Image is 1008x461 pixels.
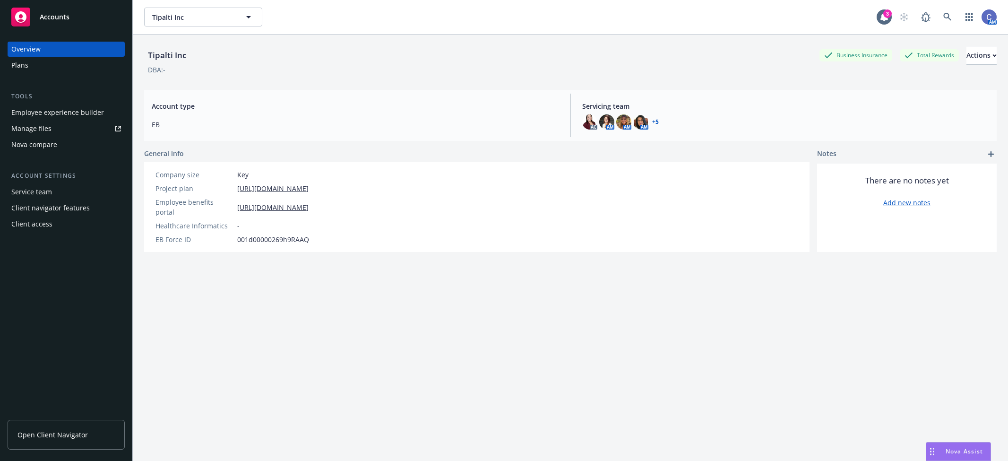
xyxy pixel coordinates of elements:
[8,42,125,57] a: Overview
[960,8,979,26] a: Switch app
[152,12,234,22] span: Tipalti Inc
[11,58,28,73] div: Plans
[152,101,559,111] span: Account type
[8,92,125,101] div: Tools
[883,198,930,208] a: Add new notes
[946,447,983,455] span: Nova Assist
[237,235,309,244] span: 001d00000269h9RAAQ
[895,8,913,26] a: Start snowing
[819,49,892,61] div: Business Insurance
[926,442,991,461] button: Nova Assist
[144,49,190,61] div: Tipalti Inc
[938,8,957,26] a: Search
[865,175,949,186] span: There are no notes yet
[8,58,125,73] a: Plans
[237,202,309,212] a: [URL][DOMAIN_NAME]
[966,46,997,64] div: Actions
[817,148,836,160] span: Notes
[966,46,997,65] button: Actions
[616,114,631,130] img: photo
[11,184,52,200] div: Service team
[8,121,125,136] a: Manage files
[582,114,597,130] img: photo
[11,217,52,232] div: Client access
[8,217,125,232] a: Client access
[11,42,41,57] div: Overview
[155,197,233,217] div: Employee benefits portal
[11,137,57,152] div: Nova compare
[8,184,125,200] a: Service team
[155,170,233,180] div: Company size
[155,183,233,193] div: Project plan
[8,105,125,120] a: Employee experience builder
[633,114,648,130] img: photo
[8,200,125,216] a: Client navigator features
[144,8,262,26] button: Tipalti Inc
[11,121,52,136] div: Manage files
[985,148,997,160] a: add
[155,235,233,244] div: EB Force ID
[926,443,938,461] div: Drag to move
[652,119,659,125] a: +5
[883,9,892,18] div: 3
[11,105,104,120] div: Employee experience builder
[152,120,559,130] span: EB
[582,101,990,111] span: Servicing team
[11,200,90,216] div: Client navigator features
[900,49,959,61] div: Total Rewards
[40,13,69,21] span: Accounts
[8,171,125,181] div: Account settings
[8,4,125,30] a: Accounts
[982,9,997,25] img: photo
[155,221,233,231] div: Healthcare Informatics
[599,114,614,130] img: photo
[237,170,249,180] span: Key
[8,137,125,152] a: Nova compare
[148,65,165,75] div: DBA: -
[916,8,935,26] a: Report a Bug
[17,430,88,440] span: Open Client Navigator
[237,183,309,193] a: [URL][DOMAIN_NAME]
[237,221,240,231] span: -
[144,148,184,158] span: General info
